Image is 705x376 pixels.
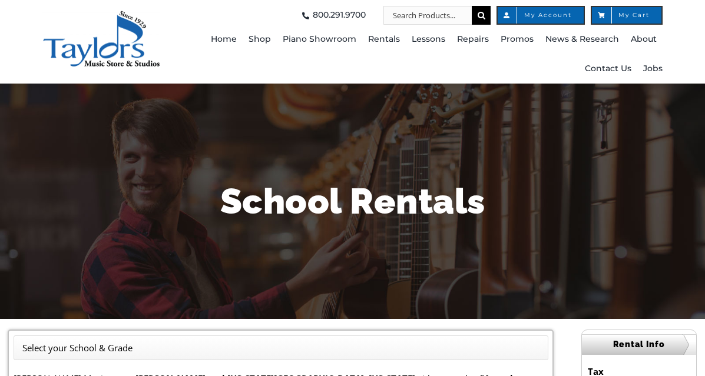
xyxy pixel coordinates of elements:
span: Shop [249,30,271,49]
input: Search [472,6,491,25]
span: My Account [509,12,572,18]
h1: School Rentals [18,177,687,226]
a: Repairs [457,25,489,54]
span: Rentals [368,30,400,49]
h2: Rental Info [582,334,696,355]
a: Home [211,25,237,54]
span: Repairs [457,30,489,49]
a: Lessons [412,25,445,54]
a: 800.291.9700 [299,6,366,25]
nav: Top Right [204,6,663,25]
a: Piano Showroom [283,25,356,54]
nav: Main Menu [204,25,663,84]
span: Contact Us [585,59,631,78]
span: Piano Showroom [283,30,356,49]
span: Promos [501,30,534,49]
span: About [631,30,657,49]
span: Jobs [643,59,663,78]
span: Lessons [412,30,445,49]
a: Jobs [643,54,663,84]
a: About [631,25,657,54]
li: Select your School & Grade [22,340,133,355]
a: Contact Us [585,54,631,84]
span: 800.291.9700 [313,6,366,25]
span: My Cart [604,12,650,18]
span: News & Research [545,30,619,49]
a: News & Research [545,25,619,54]
a: Promos [501,25,534,54]
a: Shop [249,25,271,54]
a: My Account [497,6,585,25]
a: taylors-music-store-west-chester [42,9,160,21]
a: My Cart [591,6,663,25]
span: Home [211,30,237,49]
a: Rentals [368,25,400,54]
input: Search Products... [383,6,472,25]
